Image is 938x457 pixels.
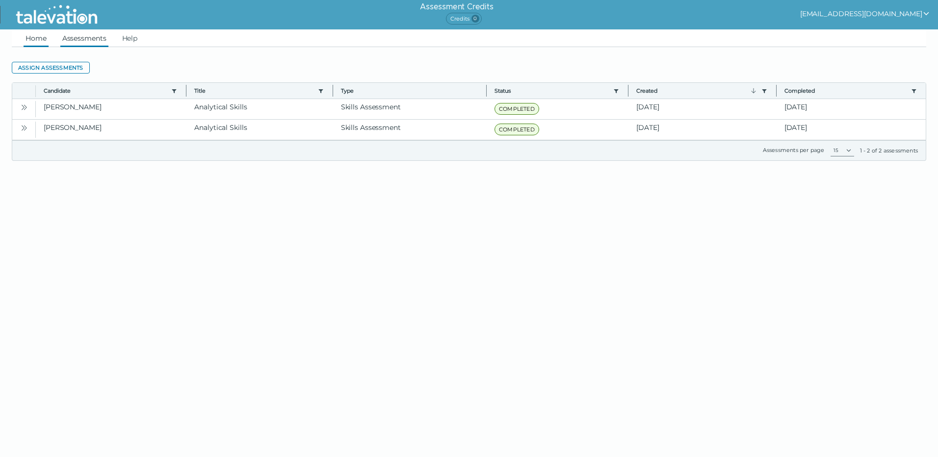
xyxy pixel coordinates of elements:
[495,124,539,135] span: COMPLETED
[20,124,28,132] cds-icon: Open
[120,29,140,47] a: Help
[183,80,189,101] button: Column resize handle
[24,29,49,47] a: Home
[495,103,539,115] span: COMPLETED
[36,120,186,140] clr-dg-cell: [PERSON_NAME]
[60,29,108,47] a: Assessments
[636,87,757,95] button: Created
[495,87,609,95] button: Status
[20,103,28,111] cds-icon: Open
[333,99,487,119] clr-dg-cell: Skills Assessment
[471,15,479,23] span: 0
[186,99,333,119] clr-dg-cell: Analytical Skills
[784,87,907,95] button: Completed
[333,120,487,140] clr-dg-cell: Skills Assessment
[330,80,336,101] button: Column resize handle
[44,87,167,95] button: Candidate
[628,99,776,119] clr-dg-cell: [DATE]
[186,120,333,140] clr-dg-cell: Analytical Skills
[777,120,926,140] clr-dg-cell: [DATE]
[420,1,493,13] h6: Assessment Credits
[483,80,490,101] button: Column resize handle
[194,87,313,95] button: Title
[36,99,186,119] clr-dg-cell: [PERSON_NAME]
[341,87,478,95] span: Type
[628,120,776,140] clr-dg-cell: [DATE]
[12,2,102,27] img: Talevation_Logo_Transparent_white.png
[18,122,30,133] button: Open
[773,80,780,101] button: Column resize handle
[625,80,631,101] button: Column resize handle
[12,62,90,74] button: Assign assessments
[763,147,825,153] label: Assessments per page
[860,147,918,154] div: 1 - 2 of 2 assessments
[18,101,30,113] button: Open
[777,99,926,119] clr-dg-cell: [DATE]
[800,8,930,20] button: show user actions
[446,13,482,25] span: Credits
